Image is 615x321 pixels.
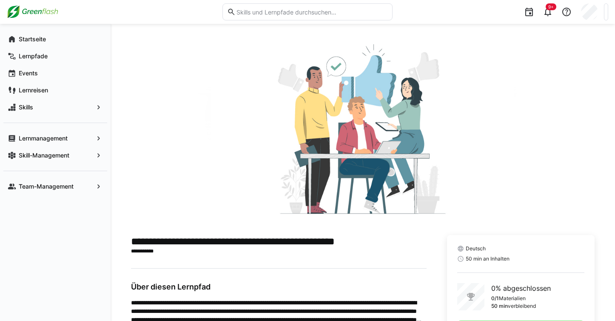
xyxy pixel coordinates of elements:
[491,295,499,302] p: 0/1
[466,245,486,252] span: Deutsch
[236,8,388,16] input: Skills und Lernpfade durchsuchen…
[491,283,551,293] p: 0% abgeschlossen
[548,4,554,9] span: 9+
[131,282,427,292] h3: Über diesen Lernpfad
[508,303,536,310] p: verbleibend
[466,255,510,262] span: 50 min an Inhalten
[491,303,508,310] p: 50 min
[499,295,526,302] p: Materialien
